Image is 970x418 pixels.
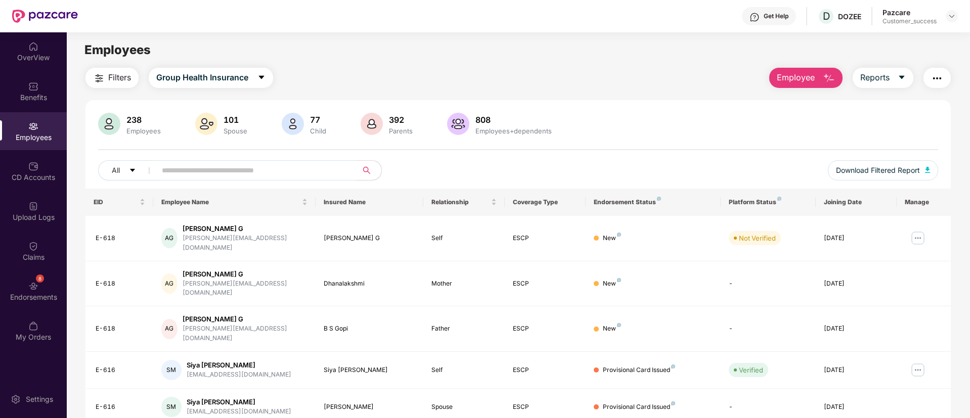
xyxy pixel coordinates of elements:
span: caret-down [129,167,136,175]
img: svg+xml;base64,PHN2ZyB4bWxucz0iaHR0cDovL3d3dy53My5vcmcvMjAwMC9zdmciIHdpZHRoPSI4IiBoZWlnaHQ9IjgiIH... [671,364,675,368]
div: Employees+dependents [473,127,554,135]
button: Download Filtered Report [828,160,938,180]
div: Father [431,324,496,334]
span: D [823,10,830,22]
div: [PERSON_NAME] G [183,224,307,234]
div: 101 [222,115,249,125]
th: Joining Date [816,189,897,216]
img: svg+xml;base64,PHN2ZyBpZD0iRW5kb3JzZW1lbnRzIiB4bWxucz0iaHR0cDovL3d3dy53My5vcmcvMjAwMC9zdmciIHdpZH... [28,281,38,291]
img: New Pazcare Logo [12,10,78,23]
div: Spouse [222,127,249,135]
div: 808 [473,115,554,125]
div: SM [161,360,182,380]
div: Self [431,365,496,375]
td: - [721,306,815,352]
div: ESCP [513,365,578,375]
span: Group Health Insurance [156,71,248,84]
img: svg+xml;base64,PHN2ZyB4bWxucz0iaHR0cDovL3d3dy53My5vcmcvMjAwMC9zdmciIHhtbG5zOnhsaW5rPSJodHRwOi8vd3... [282,113,304,135]
div: [DATE] [824,279,889,289]
div: Spouse [431,402,496,412]
th: Manage [897,189,951,216]
img: svg+xml;base64,PHN2ZyB4bWxucz0iaHR0cDovL3d3dy53My5vcmcvMjAwMC9zdmciIHdpZHRoPSI4IiBoZWlnaHQ9IjgiIH... [617,233,621,237]
img: svg+xml;base64,PHN2ZyBpZD0iSGVscC0zMngzMiIgeG1sbnM9Imh0dHA6Ly93d3cudzMub3JnLzIwMDAvc3ZnIiB3aWR0aD... [749,12,760,22]
div: New [603,279,621,289]
button: Group Health Insurancecaret-down [149,68,273,88]
div: Provisional Card Issued [603,402,675,412]
div: SM [161,397,182,417]
img: svg+xml;base64,PHN2ZyB4bWxucz0iaHR0cDovL3d3dy53My5vcmcvMjAwMC9zdmciIHdpZHRoPSI4IiBoZWlnaHQ9IjgiIH... [617,323,621,327]
img: svg+xml;base64,PHN2ZyB4bWxucz0iaHR0cDovL3d3dy53My5vcmcvMjAwMC9zdmciIHhtbG5zOnhsaW5rPSJodHRwOi8vd3... [925,167,930,173]
div: Not Verified [739,233,776,243]
img: svg+xml;base64,PHN2ZyBpZD0iQ0RfQWNjb3VudHMiIGRhdGEtbmFtZT0iQ0QgQWNjb3VudHMiIHhtbG5zPSJodHRwOi8vd3... [28,161,38,171]
div: E-616 [96,365,145,375]
div: [PERSON_NAME][EMAIL_ADDRESS][DOMAIN_NAME] [183,324,307,343]
span: caret-down [257,73,266,82]
div: Mother [431,279,496,289]
img: svg+xml;base64,PHN2ZyBpZD0iQmVuZWZpdHMiIHhtbG5zPSJodHRwOi8vd3d3LnczLm9yZy8yMDAwL3N2ZyIgd2lkdGg9Ij... [28,81,38,91]
div: New [603,324,621,334]
div: New [603,234,621,243]
div: 392 [387,115,415,125]
img: manageButton [910,362,926,378]
div: AG [161,228,178,248]
button: Employee [769,68,843,88]
div: [PERSON_NAME] G [183,314,307,324]
img: svg+xml;base64,PHN2ZyB4bWxucz0iaHR0cDovL3d3dy53My5vcmcvMjAwMC9zdmciIHdpZHRoPSIyNCIgaGVpZ2h0PSIyNC... [931,72,943,84]
img: svg+xml;base64,PHN2ZyBpZD0iQ2xhaW0iIHhtbG5zPSJodHRwOi8vd3d3LnczLm9yZy8yMDAwL3N2ZyIgd2lkdGg9IjIwIi... [28,241,38,251]
div: 77 [308,115,328,125]
div: [PERSON_NAME] [324,402,416,412]
th: EID [85,189,153,216]
div: [DATE] [824,234,889,243]
div: [EMAIL_ADDRESS][DOMAIN_NAME] [187,370,291,380]
img: svg+xml;base64,PHN2ZyBpZD0iTXlfT3JkZXJzIiBkYXRhLW5hbWU9Ik15IE9yZGVycyIgeG1sbnM9Imh0dHA6Ly93d3cudz... [28,321,38,331]
img: svg+xml;base64,PHN2ZyBpZD0iRW1wbG95ZWVzIiB4bWxucz0iaHR0cDovL3d3dy53My5vcmcvMjAwMC9zdmciIHdpZHRoPS... [28,121,38,131]
span: All [112,165,120,176]
span: Filters [108,71,131,84]
button: search [357,160,382,180]
div: Customer_success [883,17,937,25]
div: ESCP [513,234,578,243]
div: AG [161,273,178,294]
span: Download Filtered Report [836,165,920,176]
div: E-618 [96,234,145,243]
div: [PERSON_NAME][EMAIL_ADDRESS][DOMAIN_NAME] [183,234,307,253]
div: [DATE] [824,402,889,412]
div: Siya [PERSON_NAME] [187,397,291,407]
span: Relationship [431,198,489,206]
div: Siya [PERSON_NAME] [324,365,416,375]
div: 238 [124,115,163,125]
img: svg+xml;base64,PHN2ZyB4bWxucz0iaHR0cDovL3d3dy53My5vcmcvMjAwMC9zdmciIHdpZHRoPSI4IiBoZWlnaHQ9IjgiIH... [617,278,621,282]
span: EID [94,198,138,206]
div: [PERSON_NAME] G [183,269,307,279]
div: Get Help [764,12,788,20]
div: AG [161,319,178,339]
td: - [721,261,815,307]
div: E-616 [96,402,145,412]
span: search [357,166,376,174]
img: svg+xml;base64,PHN2ZyBpZD0iSG9tZSIgeG1sbnM9Imh0dHA6Ly93d3cudzMub3JnLzIwMDAvc3ZnIiB3aWR0aD0iMjAiIG... [28,41,38,52]
img: svg+xml;base64,PHN2ZyBpZD0iVXBsb2FkX0xvZ3MiIGRhdGEtbmFtZT0iVXBsb2FkIExvZ3MiIHhtbG5zPSJodHRwOi8vd3... [28,201,38,211]
div: Provisional Card Issued [603,365,675,375]
div: [PERSON_NAME][EMAIL_ADDRESS][DOMAIN_NAME] [183,279,307,298]
div: Employees [124,127,163,135]
span: Employee [777,71,815,84]
div: DOZEE [838,12,861,21]
button: Reportscaret-down [853,68,913,88]
span: Employees [84,42,151,57]
div: Dhanalakshmi [324,279,416,289]
th: Relationship [423,189,504,216]
img: svg+xml;base64,PHN2ZyBpZD0iU2V0dGluZy0yMHgyMCIgeG1sbnM9Imh0dHA6Ly93d3cudzMub3JnLzIwMDAvc3ZnIiB3aW... [11,394,21,404]
div: ESCP [513,324,578,334]
button: Filters [85,68,139,88]
div: 8 [36,274,44,283]
span: Employee Name [161,198,300,206]
img: svg+xml;base64,PHN2ZyB4bWxucz0iaHR0cDovL3d3dy53My5vcmcvMjAwMC9zdmciIHdpZHRoPSIyNCIgaGVpZ2h0PSIyNC... [93,72,105,84]
th: Insured Name [316,189,424,216]
img: svg+xml;base64,PHN2ZyB4bWxucz0iaHR0cDovL3d3dy53My5vcmcvMjAwMC9zdmciIHdpZHRoPSI4IiBoZWlnaHQ9IjgiIH... [777,197,781,201]
div: [DATE] [824,365,889,375]
img: svg+xml;base64,PHN2ZyB4bWxucz0iaHR0cDovL3d3dy53My5vcmcvMjAwMC9zdmciIHhtbG5zOnhsaW5rPSJodHRwOi8vd3... [823,72,835,84]
th: Employee Name [153,189,316,216]
div: Verified [739,365,763,375]
img: manageButton [910,230,926,246]
div: ESCP [513,279,578,289]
